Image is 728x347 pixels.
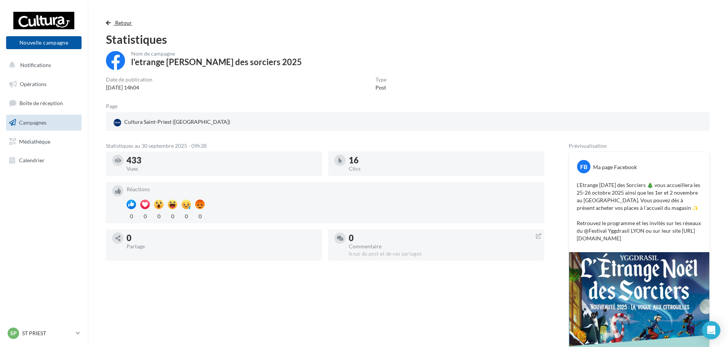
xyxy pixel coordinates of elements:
[349,244,538,249] div: Commentaire
[20,81,47,87] span: Opérations
[127,244,316,249] div: Partage
[115,19,132,26] span: Retour
[5,76,83,92] a: Opérations
[181,211,191,220] div: 0
[22,329,73,337] p: ST PRIEST
[702,321,720,339] div: Open Intercom Messenger
[5,115,83,131] a: Campagnes
[19,119,47,126] span: Campagnes
[127,234,316,242] div: 0
[569,143,710,149] div: Prévisualisation
[5,95,83,111] a: Boîte de réception
[112,117,232,128] div: Cultura Saint-Priest ([GEOGRAPHIC_DATA])
[5,152,83,168] a: Calendrier
[6,36,82,49] button: Nouvelle campagne
[19,100,63,106] span: Boîte de réception
[349,234,538,242] div: 0
[20,62,51,68] span: Notifications
[131,58,302,66] div: l'etrange [PERSON_NAME] des sorciers 2025
[131,51,302,56] div: Nom de campagne
[106,84,152,91] div: [DATE] 14h04
[106,77,152,82] div: Date de publication
[154,211,164,220] div: 0
[127,166,316,171] div: Vues
[5,134,83,150] a: Médiathèque
[106,104,123,109] div: Page
[577,160,590,173] div: FB
[106,18,135,27] button: Retour
[127,187,538,192] div: Réactions
[349,156,538,165] div: 16
[195,211,205,220] div: 0
[168,211,177,220] div: 0
[349,166,538,171] div: Clics
[19,138,50,144] span: Médiathèque
[106,34,710,45] div: Statistiques
[6,326,82,341] a: SP ST PRIEST
[106,143,544,149] div: Statistiques au 30 septembre 2025 - 09h38
[593,163,637,171] div: Ma page Facebook
[140,211,150,220] div: 0
[127,156,316,165] div: 433
[127,211,136,220] div: 0
[112,117,309,128] a: Cultura Saint-Priest ([GEOGRAPHIC_DATA])
[375,84,386,91] div: Post
[5,57,80,73] button: Notifications
[19,157,45,163] span: Calendrier
[375,77,386,82] div: Type
[349,251,538,257] div: Issus du post et de ses partages
[577,181,702,242] p: L'Etrange [DATE] des Sorciers 🎄 vous accueillera les 25-26 octobre 2025 ainsi que les 1er et 2 no...
[10,329,17,337] span: SP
